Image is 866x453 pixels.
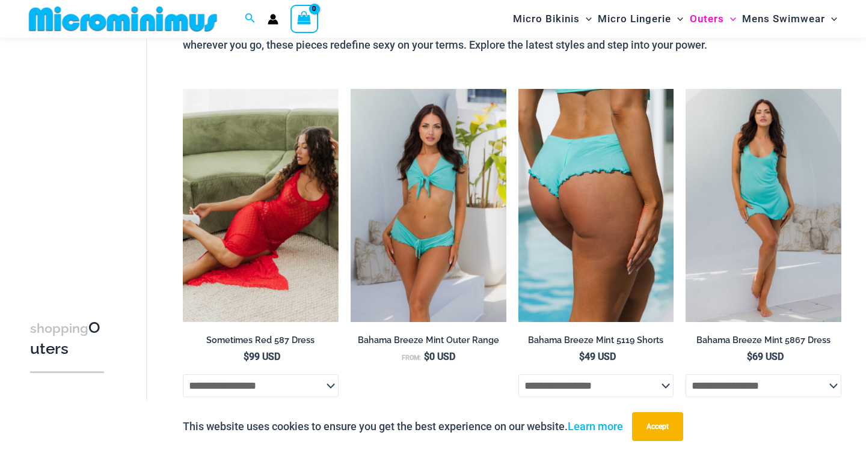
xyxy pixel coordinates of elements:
[747,351,784,362] bdi: 69 USD
[351,89,506,322] img: Bahama Breeze Mint 9116 Crop Top 5119 Shorts 01v2
[595,4,686,34] a: Micro LingerieMenu ToggleMenu Toggle
[183,335,339,346] h2: Sometimes Red 587 Dress
[747,351,752,362] span: $
[30,321,88,336] span: shopping
[579,351,585,362] span: $
[24,5,222,32] img: MM SHOP LOGO FLAT
[183,89,339,322] img: Sometimes Red 587 Dress 10
[351,335,506,346] h2: Bahama Breeze Mint Outer Range
[424,351,455,362] bdi: 0 USD
[686,335,841,350] a: Bahama Breeze Mint 5867 Dress
[568,420,623,433] a: Learn more
[351,335,506,350] a: Bahama Breeze Mint Outer Range
[245,11,256,26] a: Search icon link
[598,4,671,34] span: Micro Lingerie
[580,4,592,34] span: Menu Toggle
[690,4,724,34] span: Outers
[351,89,506,322] a: Bahama Breeze Mint 9116 Crop Top 5119 Shorts 01v2Bahama Breeze Mint 9116 Crop Top 5119 Shorts 04v...
[244,351,280,362] bdi: 99 USD
[510,4,595,34] a: Micro BikinisMenu ToggleMenu Toggle
[632,412,683,441] button: Accept
[508,2,842,36] nav: Site Navigation
[30,318,104,359] h3: Outers
[424,351,429,362] span: $
[739,4,840,34] a: Mens SwimwearMenu ToggleMenu Toggle
[518,89,674,322] a: Bahama Breeze Mint 5119 Shorts 01Bahama Breeze Mint 5119 Shorts 02Bahama Breeze Mint 5119 Shorts 02
[579,351,616,362] bdi: 49 USD
[686,335,841,346] h2: Bahama Breeze Mint 5867 Dress
[671,4,683,34] span: Menu Toggle
[742,4,825,34] span: Mens Swimwear
[825,4,837,34] span: Menu Toggle
[244,351,249,362] span: $
[724,4,736,34] span: Menu Toggle
[687,4,739,34] a: OutersMenu ToggleMenu Toggle
[518,335,674,350] a: Bahama Breeze Mint 5119 Shorts
[518,335,674,346] h2: Bahama Breeze Mint 5119 Shorts
[513,4,580,34] span: Micro Bikinis
[183,335,339,350] a: Sometimes Red 587 Dress
[686,89,841,322] a: Bahama Breeze Mint 5867 Dress 01Bahama Breeze Mint 5867 Dress 03Bahama Breeze Mint 5867 Dress 03
[518,89,674,322] img: Bahama Breeze Mint 5119 Shorts 02
[686,89,841,322] img: Bahama Breeze Mint 5867 Dress 01
[183,89,339,322] a: Sometimes Red 587 Dress 10Sometimes Red 587 Dress 09Sometimes Red 587 Dress 09
[183,418,623,436] p: This website uses cookies to ensure you get the best experience on our website.
[402,354,421,362] span: From:
[268,14,278,25] a: Account icon link
[30,40,138,281] iframe: TrustedSite Certified
[290,5,318,32] a: View Shopping Cart, empty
